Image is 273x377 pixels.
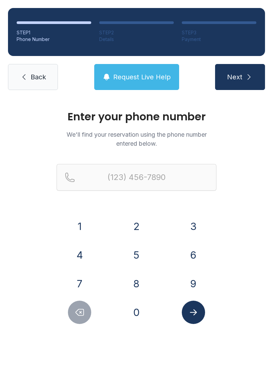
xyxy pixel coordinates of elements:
[125,272,148,295] button: 8
[182,243,205,267] button: 6
[17,36,91,43] div: Phone Number
[125,215,148,238] button: 2
[99,36,174,43] div: Details
[68,243,91,267] button: 4
[68,272,91,295] button: 7
[99,29,174,36] div: STEP 2
[57,111,216,122] h1: Enter your phone number
[227,72,242,82] span: Next
[68,215,91,238] button: 1
[182,36,256,43] div: Payment
[31,72,46,82] span: Back
[182,215,205,238] button: 3
[125,243,148,267] button: 5
[113,72,171,82] span: Request Live Help
[68,301,91,324] button: Delete number
[57,164,216,191] input: Reservation phone number
[182,301,205,324] button: Submit lookup form
[17,29,91,36] div: STEP 1
[57,130,216,148] p: We'll find your reservation using the phone number entered below.
[182,29,256,36] div: STEP 3
[182,272,205,295] button: 9
[125,301,148,324] button: 0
